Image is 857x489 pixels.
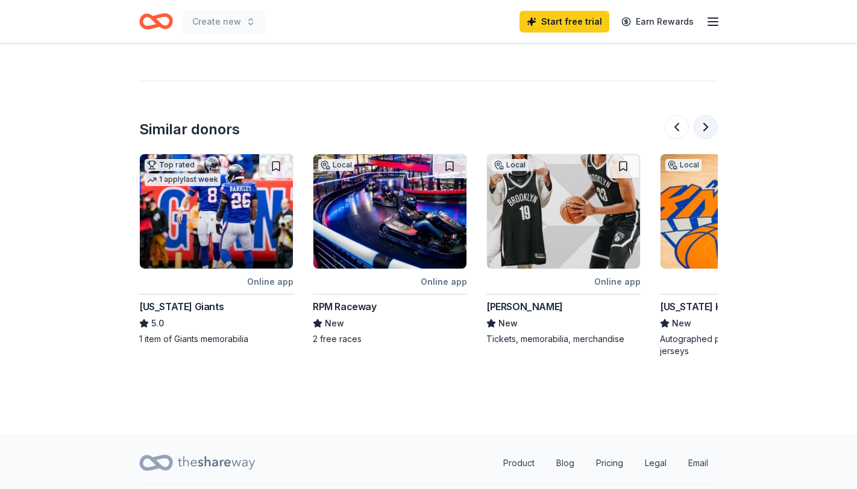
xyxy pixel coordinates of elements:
[520,11,609,33] a: Start free trial
[313,154,466,269] img: Image for RPM Raceway
[494,451,544,475] a: Product
[192,14,241,29] span: Create new
[660,299,746,314] div: [US_STATE] Knicks
[139,299,224,314] div: [US_STATE] Giants
[487,154,640,269] img: Image for Brooklyn Nets
[139,154,294,345] a: Image for New York GiantsTop rated1 applylast weekOnline app[US_STATE] Giants5.01 item of Giants ...
[486,333,641,345] div: Tickets, memorabilia, merchandise
[586,451,633,475] a: Pricing
[486,154,641,345] a: Image for Brooklyn NetsLocalOnline app[PERSON_NAME]NewTickets, memorabilia, merchandise
[313,299,377,314] div: RPM Raceway
[660,333,814,357] div: Autographed photos, basketballs, and jerseys
[145,173,221,186] div: 1 apply last week
[140,154,293,269] img: Image for New York Giants
[421,274,467,289] div: Online app
[492,159,528,171] div: Local
[494,451,718,475] nav: quick links
[139,333,294,345] div: 1 item of Giants memorabilia
[665,159,702,171] div: Local
[679,451,718,475] a: Email
[313,154,467,345] a: Image for RPM RacewayLocalOnline appRPM RacewayNew2 free races
[614,11,701,33] a: Earn Rewards
[660,154,814,357] a: Image for New York KnicksLocalOnline app[US_STATE] KnicksNewAutographed photos, basketballs, and ...
[672,316,691,331] span: New
[498,316,518,331] span: New
[661,154,814,269] img: Image for New York Knicks
[247,274,294,289] div: Online app
[547,451,584,475] a: Blog
[183,10,265,34] button: Create new
[635,451,676,475] a: Legal
[325,316,344,331] span: New
[139,7,173,36] a: Home
[313,333,467,345] div: 2 free races
[151,316,164,331] span: 5.0
[486,299,563,314] div: [PERSON_NAME]
[145,159,197,171] div: Top rated
[318,159,354,171] div: Local
[594,274,641,289] div: Online app
[139,120,240,139] div: Similar donors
